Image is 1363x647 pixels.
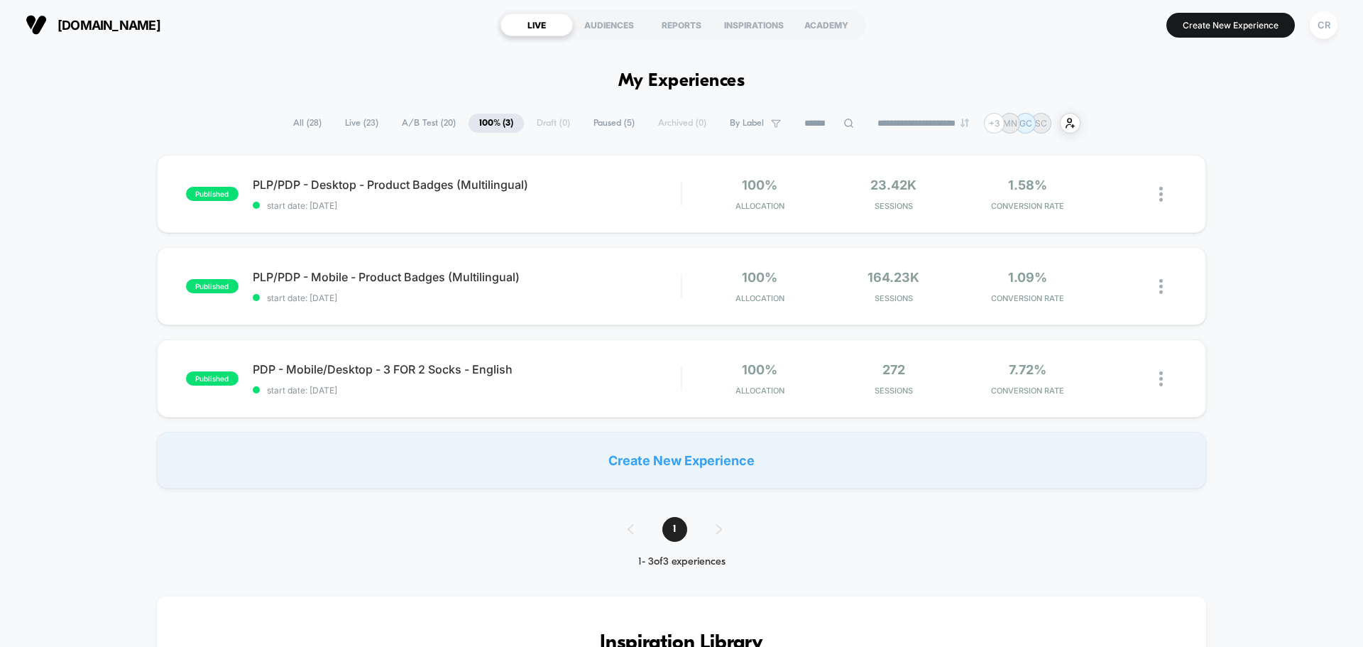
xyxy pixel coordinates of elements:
[253,362,681,376] span: PDP - Mobile/Desktop - 3 FOR 2 Socks - English
[21,13,165,36] button: [DOMAIN_NAME]
[735,293,784,303] span: Allocation
[645,13,718,36] div: REPORTS
[1166,13,1295,38] button: Create New Experience
[742,362,777,377] span: 100%
[964,386,1091,396] span: CONVERSION RATE
[1008,270,1047,285] span: 1.09%
[253,293,681,303] span: start date: [DATE]
[1003,118,1017,129] p: MN
[790,13,863,36] div: ACADEMY
[1159,279,1163,294] img: close
[735,386,784,396] span: Allocation
[1305,11,1342,40] button: CR
[1035,118,1047,129] p: SC
[186,371,239,386] span: published
[469,114,524,133] span: 100% ( 3 )
[742,270,777,285] span: 100%
[984,113,1005,134] div: + 3
[730,118,764,129] span: By Label
[618,71,745,92] h1: My Experiences
[573,13,645,36] div: AUDIENCES
[58,18,160,33] span: [DOMAIN_NAME]
[1008,178,1047,192] span: 1.58%
[583,114,645,133] span: Paused ( 5 )
[870,178,916,192] span: 23.42k
[253,200,681,211] span: start date: [DATE]
[831,293,958,303] span: Sessions
[26,14,47,36] img: Visually logo
[1019,118,1032,129] p: GC
[867,270,919,285] span: 164.23k
[735,201,784,211] span: Allocation
[283,114,332,133] span: All ( 28 )
[391,114,466,133] span: A/B Test ( 20 )
[253,385,681,396] span: start date: [DATE]
[964,201,1091,211] span: CONVERSION RATE
[831,201,958,211] span: Sessions
[613,556,750,568] div: 1 - 3 of 3 experiences
[157,432,1206,489] div: Create New Experience
[1310,11,1337,39] div: CR
[960,119,969,127] img: end
[882,362,905,377] span: 272
[334,114,389,133] span: Live ( 23 )
[1159,187,1163,202] img: close
[186,279,239,293] span: published
[253,178,681,192] span: PLP/PDP - Desktop - Product Badges (Multilingual)
[662,517,687,542] span: 1
[1159,371,1163,386] img: close
[1009,362,1046,377] span: 7.72%
[500,13,573,36] div: LIVE
[718,13,790,36] div: INSPIRATIONS
[186,187,239,201] span: published
[253,270,681,284] span: PLP/PDP - Mobile - Product Badges (Multilingual)
[964,293,1091,303] span: CONVERSION RATE
[831,386,958,396] span: Sessions
[742,178,777,192] span: 100%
